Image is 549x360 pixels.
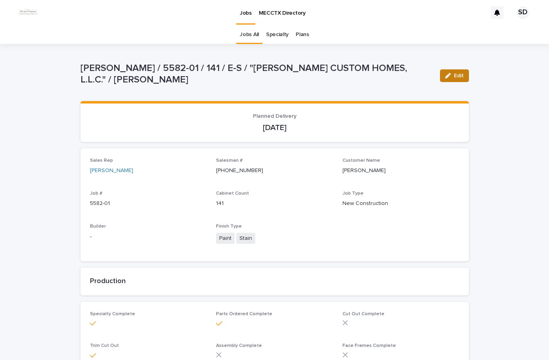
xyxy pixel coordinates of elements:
[216,199,333,208] p: 141
[342,199,459,208] p: New Construction
[216,312,272,316] span: Parts Ordered Complete
[216,233,235,244] span: Paint
[90,167,133,175] a: [PERSON_NAME]
[236,233,255,244] span: Stain
[342,191,363,196] span: Job Type
[90,224,106,229] span: Builder
[454,73,464,79] span: Edit
[342,158,380,163] span: Customer Name
[253,113,296,119] span: Planned Delivery
[440,69,469,82] button: Edit
[90,312,135,316] span: Specialty Complete
[342,312,384,316] span: Cut Out Complete
[516,6,529,19] div: SD
[90,343,119,348] span: Trim Cut Out
[216,343,262,348] span: Assembly Complete
[216,158,243,163] span: Salesman #
[90,123,459,132] p: [DATE]
[342,343,396,348] span: Face Frames Complete
[80,63,434,86] p: [PERSON_NAME] / 5582-01 / 141 / E-S / "[PERSON_NAME] CUSTOM HOMES, L.L.C." / [PERSON_NAME]
[342,167,459,175] p: [PERSON_NAME]
[216,224,242,229] span: Finish Type
[216,191,249,196] span: Cabinet Count
[216,167,333,175] p: [PHONE_NUMBER]
[16,5,40,21] img: dhEtdSsQReaQtgKTuLrt
[240,25,259,44] a: Jobs All
[90,191,102,196] span: Job #
[266,25,289,44] a: Specialty
[90,199,207,208] p: 5582-01
[90,233,207,241] p: -
[90,277,459,286] h2: Production
[296,25,309,44] a: Plans
[90,158,113,163] span: Sales Rep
